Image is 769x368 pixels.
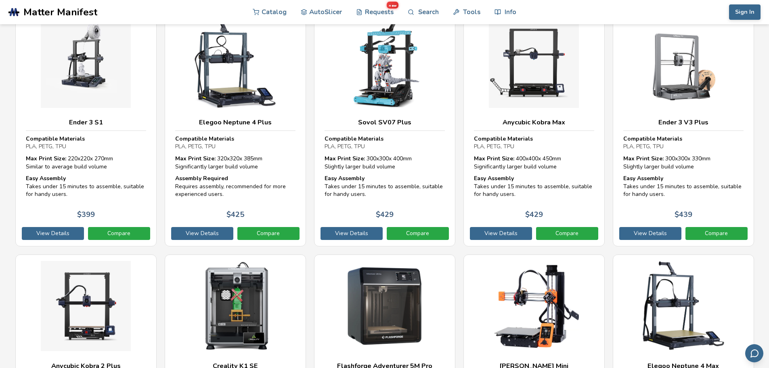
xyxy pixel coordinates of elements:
[237,227,300,240] a: Compare
[474,143,514,150] span: PLA, PETG, TPU
[376,210,394,219] p: $ 429
[474,155,514,162] strong: Max Print Size:
[387,227,449,240] a: Compare
[463,11,605,246] a: Anycubic Kobra MaxCompatible MaterialsPLA, PETG, TPUMax Print Size: 400x400x 450mmSignificantly l...
[474,155,594,170] div: 400 x 400 x 450 mm Significantly larger build volume
[623,155,744,170] div: 300 x 300 x 330 mm Slightly larger build volume
[15,11,157,246] a: Ender 3 S1Compatible MaterialsPLA, PETG, TPUMax Print Size: 220x220x 270mmSimilar to average buil...
[325,175,445,198] div: Takes under 15 minutes to assemble, suitable for handy users.
[88,227,150,240] a: Compare
[675,210,692,219] p: $ 439
[26,135,85,143] strong: Compatible Materials
[325,155,365,162] strong: Max Print Size:
[623,155,664,162] strong: Max Print Size:
[325,143,365,150] span: PLA, PETG, TPU
[165,11,306,246] a: Elegoo Neptune 4 PlusCompatible MaterialsPLA, PETG, TPUMax Print Size: 320x320x 385mmSignificantl...
[175,155,295,170] div: 320 x 320 x 385 mm Significantly larger build volume
[175,175,295,198] div: Requires assembly, recommended for more experienced users.
[26,118,146,126] h3: Ender 3 S1
[474,175,594,198] div: Takes under 15 minutes to assemble, suitable for handy users.
[26,143,66,150] span: PLA, PETG, TPU
[474,175,514,182] strong: Easy Assembly
[321,227,383,240] a: View Details
[685,227,748,240] a: Compare
[26,175,66,182] strong: Easy Assembly
[387,2,398,8] span: new
[325,175,365,182] strong: Easy Assembly
[525,210,543,219] p: $ 429
[623,175,663,182] strong: Easy Assembly
[175,118,295,126] h3: Elegoo Neptune 4 Plus
[474,118,594,126] h3: Anycubic Kobra Max
[325,118,445,126] h3: Sovol SV07 Plus
[171,227,233,240] a: View Details
[26,175,146,198] div: Takes under 15 minutes to assemble, suitable for handy users.
[729,4,761,20] button: Sign In
[745,344,763,362] button: Send feedback via email
[23,6,97,18] span: Matter Manifest
[623,135,682,143] strong: Compatible Materials
[175,135,234,143] strong: Compatible Materials
[623,118,744,126] h3: Ender 3 V3 Plus
[325,135,383,143] strong: Compatible Materials
[22,227,84,240] a: View Details
[470,227,532,240] a: View Details
[226,210,244,219] p: $ 425
[175,155,216,162] strong: Max Print Size:
[26,155,66,162] strong: Max Print Size:
[623,143,664,150] span: PLA, PETG, TPU
[619,227,681,240] a: View Details
[325,155,445,170] div: 300 x 300 x 400 mm Slightly larger build volume
[77,210,95,219] p: $ 399
[314,11,455,246] a: Sovol SV07 PlusCompatible MaterialsPLA, PETG, TPUMax Print Size: 300x300x 400mmSlightly larger bu...
[536,227,598,240] a: Compare
[175,175,228,182] strong: Assembly Required
[474,135,533,143] strong: Compatible Materials
[26,155,146,170] div: 220 x 220 x 270 mm Similar to average build volume
[623,175,744,198] div: Takes under 15 minutes to assemble, suitable for handy users.
[175,143,216,150] span: PLA, PETG, TPU
[613,11,754,246] a: Ender 3 V3 PlusCompatible MaterialsPLA, PETG, TPUMax Print Size: 300x300x 330mmSlightly larger bu...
